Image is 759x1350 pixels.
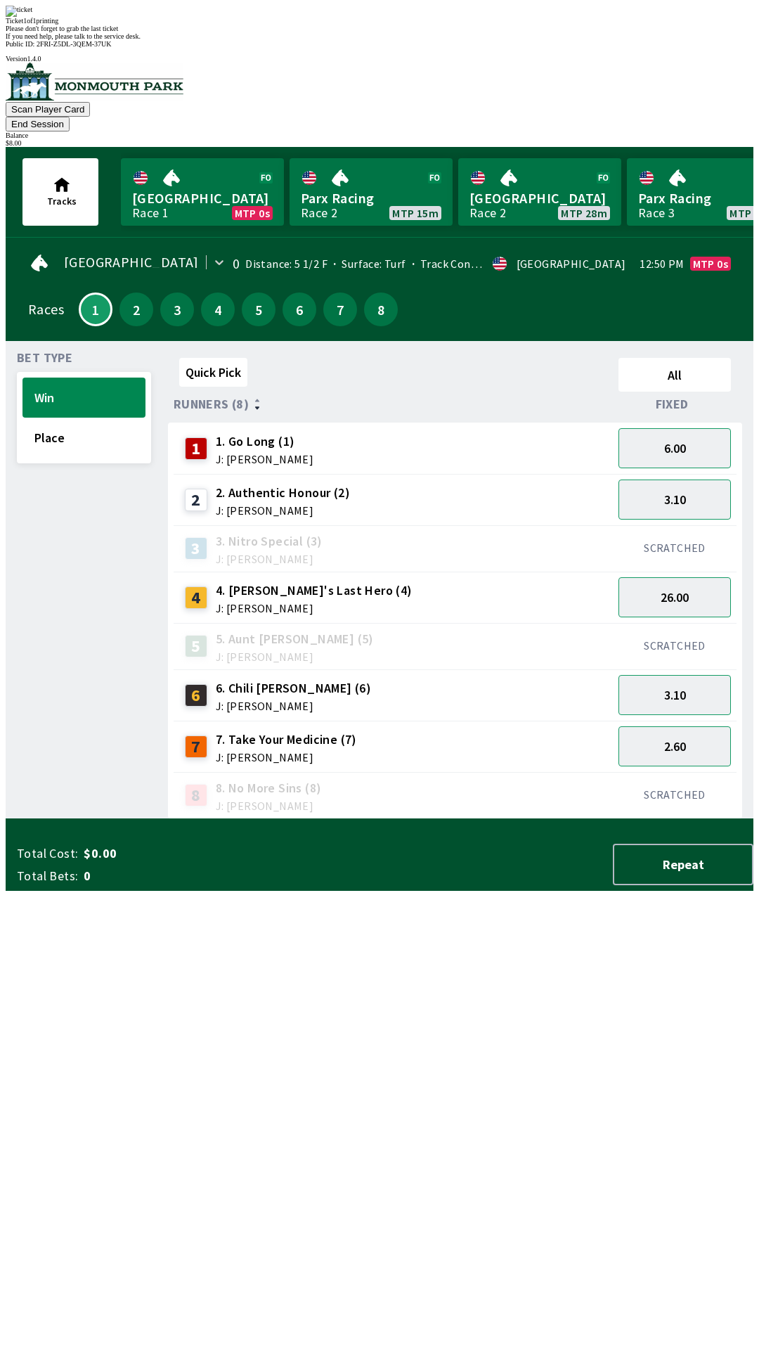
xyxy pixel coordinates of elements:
[6,25,753,32] div: Please don't forget to grab the last ticket
[6,55,753,63] div: Version 1.4.0
[37,40,112,48] span: 2FRI-Z5DL-3QEM-37UK
[6,102,90,117] button: Scan Player Card
[233,258,240,269] div: 0
[185,784,207,806] div: 8
[185,684,207,707] div: 6
[618,358,731,392] button: All
[216,700,371,712] span: J: [PERSON_NAME]
[216,603,413,614] span: J: [PERSON_NAME]
[664,687,686,703] span: 3.10
[618,428,731,468] button: 6.00
[283,292,316,326] button: 6
[327,257,406,271] span: Surface: Turf
[6,17,753,25] div: Ticket 1 of 1 printing
[368,304,394,314] span: 8
[561,207,607,219] span: MTP 28m
[618,480,731,520] button: 3.10
[216,454,313,465] span: J: [PERSON_NAME]
[392,207,439,219] span: MTP 15m
[17,868,78,885] span: Total Bets:
[216,800,322,811] span: J: [PERSON_NAME]
[132,207,169,219] div: Race 1
[121,158,284,226] a: [GEOGRAPHIC_DATA]Race 1MTP 0s
[22,158,98,226] button: Tracks
[618,726,731,766] button: 2.60
[625,856,741,873] span: Repeat
[6,32,141,40] span: If you need help, please talk to the service desk.
[79,292,112,326] button: 1
[6,63,183,101] img: venue logo
[34,430,134,446] span: Place
[216,651,374,662] span: J: [PERSON_NAME]
[469,207,506,219] div: Race 2
[640,258,684,269] span: 12:50 PM
[123,304,150,314] span: 2
[34,390,134,406] span: Win
[216,484,350,502] span: 2. Authentic Honour (2)
[185,586,207,609] div: 4
[216,553,323,565] span: J: [PERSON_NAME]
[216,779,322,797] span: 8. No More Sins (8)
[17,845,78,862] span: Total Cost:
[618,787,731,802] div: SCRATCHED
[185,437,207,460] div: 1
[179,358,247,387] button: Quick Pick
[664,491,686,508] span: 3.10
[216,731,357,749] span: 7. Take Your Medicine (7)
[216,752,357,763] span: J: [PERSON_NAME]
[327,304,353,314] span: 7
[185,735,207,758] div: 7
[216,581,413,600] span: 4. [PERSON_NAME]'s Last Hero (4)
[613,844,753,885] button: Repeat
[638,207,675,219] div: Race 3
[28,304,64,315] div: Races
[6,139,753,147] div: $ 8.00
[17,352,72,364] span: Bet Type
[6,6,32,17] img: ticket
[185,537,207,560] div: 3
[618,638,731,652] div: SCRATCHED
[216,432,313,451] span: 1. Go Long (1)
[517,258,626,269] div: [GEOGRAPHIC_DATA]
[6,131,753,139] div: Balance
[186,364,241,380] span: Quick Pick
[290,158,453,226] a: Parx RacingRace 2MTP 15m
[245,304,272,314] span: 5
[22,378,145,418] button: Win
[656,399,689,410] span: Fixed
[406,257,530,271] span: Track Condition: Firm
[216,532,323,551] span: 3. Nitro Special (3)
[242,292,275,326] button: 5
[164,304,190,314] span: 3
[661,589,689,605] span: 26.00
[84,306,108,313] span: 1
[613,397,737,411] div: Fixed
[458,158,621,226] a: [GEOGRAPHIC_DATA]Race 2MTP 28m
[618,577,731,617] button: 26.00
[185,635,207,657] div: 5
[174,397,613,411] div: Runners (8)
[132,189,273,207] span: [GEOGRAPHIC_DATA]
[469,189,610,207] span: [GEOGRAPHIC_DATA]
[664,738,686,754] span: 2.60
[618,541,731,555] div: SCRATCHED
[693,258,728,269] span: MTP 0s
[216,630,374,648] span: 5. Aunt [PERSON_NAME] (5)
[216,679,371,697] span: 6. Chili [PERSON_NAME] (6)
[245,257,327,271] span: Distance: 5 1/2 F
[185,489,207,511] div: 2
[160,292,194,326] button: 3
[22,418,145,458] button: Place
[235,207,270,219] span: MTP 0s
[84,845,305,862] span: $0.00
[47,195,77,207] span: Tracks
[119,292,153,326] button: 2
[286,304,313,314] span: 6
[216,505,350,516] span: J: [PERSON_NAME]
[625,367,725,383] span: All
[174,399,249,410] span: Runners (8)
[64,257,199,268] span: [GEOGRAPHIC_DATA]
[364,292,398,326] button: 8
[6,40,753,48] div: Public ID:
[301,189,441,207] span: Parx Racing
